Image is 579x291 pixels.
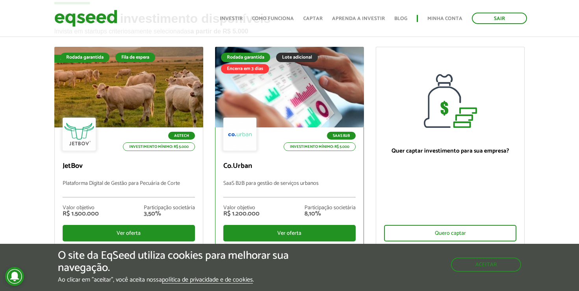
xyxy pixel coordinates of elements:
[394,16,407,21] a: Blog
[384,225,516,241] div: Quero captar
[60,53,109,62] div: Rodada garantida
[223,205,260,211] div: Valor objetivo
[303,16,323,21] a: Captar
[276,53,318,62] div: Lote adicional
[115,53,155,62] div: Fila de espera
[215,47,364,247] a: Rodada garantida Lote adicional Encerra em 3 dias SaaS B2B Investimento mínimo: R$ 5.000 Co.Urban...
[223,211,260,217] div: R$ 1.200.000
[221,53,270,62] div: Rodada garantida
[54,55,95,63] div: Fila de espera
[168,132,195,140] p: Agtech
[162,277,253,284] a: política de privacidade e de cookies
[304,205,356,211] div: Participação societária
[144,211,195,217] div: 3,50%
[63,180,195,197] p: Plataforma Digital de Gestão para Pecuária de Corte
[63,205,99,211] div: Valor objetivo
[304,211,356,217] div: 8,10%
[63,225,195,241] div: Ver oferta
[472,13,527,24] a: Sair
[252,16,294,21] a: Como funciona
[332,16,385,21] a: Aprenda a investir
[327,132,356,140] p: SaaS B2B
[284,142,356,151] p: Investimento mínimo: R$ 5.000
[58,276,336,284] p: Ao clicar em "aceitar", você aceita nossa .
[223,225,356,241] div: Ver oferta
[54,47,203,247] a: Fila de espera Rodada garantida Fila de espera Agtech Investimento mínimo: R$ 5.000 JetBov Plataf...
[451,258,521,272] button: Aceitar
[58,250,336,274] h5: O site da EqSeed utiliza cookies para melhorar sua navegação.
[221,64,269,74] div: Encerra em 3 dias
[63,162,195,171] p: JetBov
[144,205,195,211] div: Participação societária
[220,16,243,21] a: Investir
[384,147,516,155] p: Quer captar investimento para sua empresa?
[123,142,195,151] p: Investimento mínimo: R$ 5.000
[427,16,462,21] a: Minha conta
[63,211,99,217] div: R$ 1.500.000
[376,47,525,248] a: Quer captar investimento para sua empresa? Quero captar
[223,162,356,171] p: Co.Urban
[54,8,117,29] img: EqSeed
[223,180,356,197] p: SaaS B2B para gestão de serviços urbanos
